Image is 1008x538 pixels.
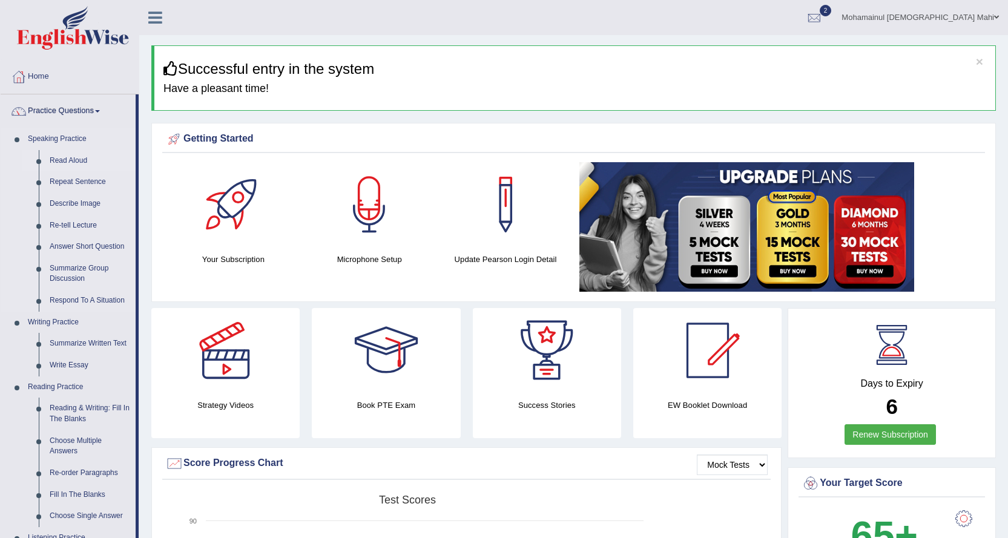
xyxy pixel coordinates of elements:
img: small5.jpg [579,162,914,292]
h4: Your Subscription [171,253,295,266]
a: Write Essay [44,355,136,376]
div: Your Target Score [802,474,982,493]
a: Choose Single Answer [44,505,136,527]
span: 2 [820,5,832,16]
h4: Have a pleasant time! [163,83,986,95]
a: Reading Practice [22,376,136,398]
div: Getting Started [165,130,982,148]
a: Reading & Writing: Fill In The Blanks [44,398,136,430]
a: Summarize Written Text [44,333,136,355]
a: Read Aloud [44,150,136,172]
tspan: Test scores [379,494,436,506]
a: Practice Questions [1,94,136,125]
h4: Strategy Videos [151,399,300,412]
h3: Successful entry in the system [163,61,986,77]
a: Respond To A Situation [44,290,136,312]
a: Writing Practice [22,312,136,333]
a: Summarize Group Discussion [44,258,136,290]
a: Speaking Practice [22,128,136,150]
div: Score Progress Chart [165,454,768,473]
button: × [976,55,983,68]
a: Choose Multiple Answers [44,430,136,462]
a: Re-order Paragraphs [44,462,136,484]
a: Repeat Sentence [44,171,136,193]
a: Fill In The Blanks [44,484,136,506]
b: 6 [886,395,897,418]
h4: Update Pearson Login Detail [444,253,568,266]
h4: Microphone Setup [308,253,432,266]
text: 90 [189,517,197,525]
a: Home [1,60,139,90]
a: Renew Subscription [845,424,936,445]
a: Answer Short Question [44,236,136,258]
a: Re-tell Lecture [44,215,136,237]
h4: Days to Expiry [802,378,982,389]
h4: EW Booklet Download [633,399,782,412]
h4: Success Stories [473,399,621,412]
a: Describe Image [44,193,136,215]
h4: Book PTE Exam [312,399,460,412]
